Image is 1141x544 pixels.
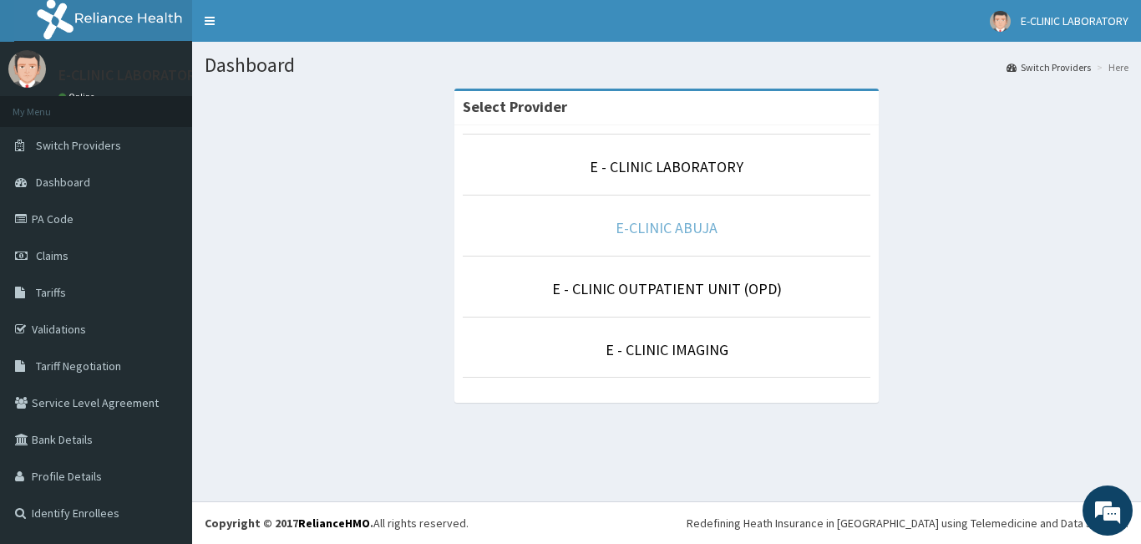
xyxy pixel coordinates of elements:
a: E - CLINIC OUTPATIENT UNIT (OPD) [552,279,782,298]
span: Dashboard [36,175,90,190]
a: E-CLINIC ABUJA [616,218,718,237]
h1: Dashboard [205,54,1128,76]
a: E - CLINIC IMAGING [606,340,728,359]
a: Switch Providers [1007,60,1091,74]
span: Switch Providers [36,138,121,153]
span: E-CLINIC LABORATORY [1021,13,1128,28]
span: Claims [36,248,68,263]
strong: Copyright © 2017 . [205,516,373,531]
footer: All rights reserved. [192,501,1141,544]
strong: Select Provider [463,97,567,116]
a: RelianceHMO [298,516,370,531]
li: Here [1093,60,1128,74]
p: E-CLINIC LABORATORY [58,68,203,83]
img: User Image [990,11,1011,32]
a: E - CLINIC LABORATORY [590,157,743,176]
img: User Image [8,50,46,88]
span: Tariff Negotiation [36,358,121,374]
div: Redefining Heath Insurance in [GEOGRAPHIC_DATA] using Telemedicine and Data Science! [687,515,1128,531]
a: Online [58,91,99,103]
span: Tariffs [36,285,66,300]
